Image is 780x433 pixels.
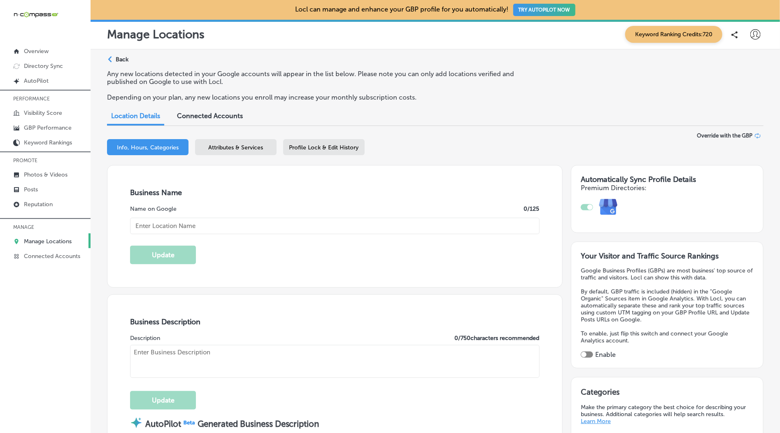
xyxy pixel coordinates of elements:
[581,330,753,344] p: To enable, just flip this switch and connect your Google Analytics account.
[24,109,62,116] p: Visibility Score
[24,201,53,208] p: Reputation
[181,419,198,426] img: Beta
[130,218,540,234] input: Enter Location Name
[107,28,205,41] p: Manage Locations
[24,253,80,260] p: Connected Accounts
[24,124,72,131] p: GBP Performance
[24,171,68,178] p: Photos & Videos
[111,112,160,120] span: Location Details
[581,251,753,261] h3: Your Visitor and Traffic Source Rankings
[625,26,722,43] span: Keyword Ranking Credits: 720
[289,144,359,151] span: Profile Lock & Edit History
[581,184,753,192] h4: Premium Directories:
[455,335,540,342] label: 0 / 750 characters recommended
[116,56,128,63] p: Back
[209,144,263,151] span: Attributes & Services
[581,404,753,425] p: Make the primary category the best choice for describing your business. Additional categories wil...
[697,133,753,139] span: Override with the GBP
[595,351,616,359] label: Enable
[130,317,540,326] h3: Business Description
[130,246,196,264] button: Update
[581,418,611,425] a: Learn More
[24,139,72,146] p: Keyword Rankings
[24,186,38,193] p: Posts
[581,288,753,323] p: By default, GBP traffic is included (hidden) in the "Google Organic" Sources item in Google Analy...
[24,77,49,84] p: AutoPilot
[117,144,179,151] span: Info, Hours, Categories
[130,188,540,197] h3: Business Name
[13,11,58,19] img: 660ab0bf-5cc7-4cb8-ba1c-48b5ae0f18e60NCTV_CLogo_TV_Black_-500x88.png
[524,205,540,212] label: 0 /125
[513,4,575,16] button: TRY AUTOPILOT NOW
[24,63,63,70] p: Directory Sync
[24,238,72,245] p: Manage Locations
[145,419,319,429] strong: AutoPilot Generated Business Description
[130,205,177,212] label: Name on Google
[24,48,49,55] p: Overview
[593,192,624,223] img: e7ababfa220611ac49bdb491a11684a6.png
[107,70,534,86] p: Any new locations detected in your Google accounts will appear in the list below. Please note you...
[177,112,243,120] span: Connected Accounts
[130,335,160,342] label: Description
[581,175,753,184] h3: Automatically Sync Profile Details
[130,391,196,410] button: Update
[581,267,753,281] p: Google Business Profiles (GBPs) are most business' top source of traffic and visitors. Locl can s...
[107,93,534,101] p: Depending on your plan, any new locations you enroll may increase your monthly subscription costs.
[581,387,753,400] h3: Categories
[130,417,142,429] img: autopilot-icon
